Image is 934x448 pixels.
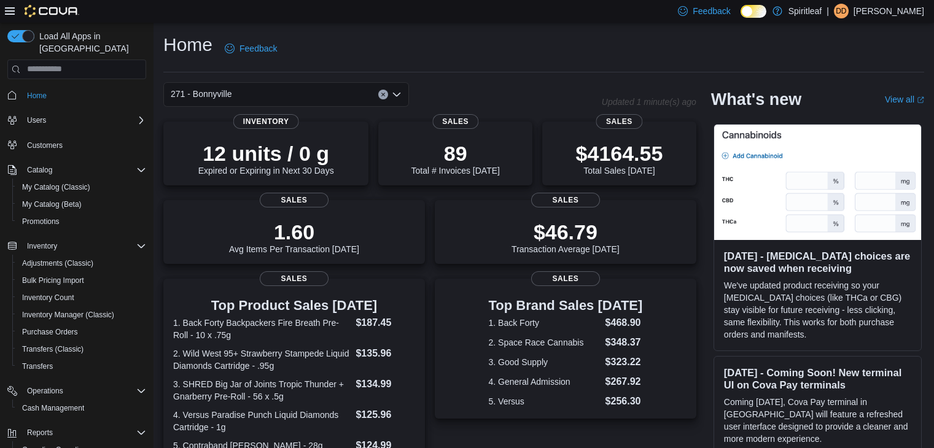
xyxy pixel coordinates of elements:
span: Bulk Pricing Import [17,273,146,288]
span: Promotions [17,214,146,229]
span: Sales [432,114,478,129]
h3: Top Brand Sales [DATE] [489,298,643,313]
button: Home [2,87,151,104]
a: View allExternal link [885,95,924,104]
a: Customers [22,138,68,153]
p: 89 [411,141,499,166]
button: Users [22,113,51,128]
span: Feedback [693,5,730,17]
p: Spiritleaf [788,4,822,18]
h2: What's new [711,90,801,109]
span: Transfers (Classic) [17,342,146,357]
span: Inventory [27,241,57,251]
a: Home [22,88,52,103]
span: Users [27,115,46,125]
p: [PERSON_NAME] [854,4,924,18]
p: Coming [DATE], Cova Pay terminal in [GEOGRAPHIC_DATA] will feature a refreshed user interface des... [724,396,911,445]
span: Inventory Count [22,293,74,303]
button: My Catalog (Beta) [12,196,151,213]
div: Avg Items Per Transaction [DATE] [229,220,359,254]
button: Catalog [2,161,151,179]
span: Inventory [233,114,299,129]
p: 1.60 [229,220,359,244]
span: Feedback [239,42,277,55]
dt: 1. Back Forty [489,317,601,329]
dt: 2. Space Race Cannabis [489,336,601,349]
span: My Catalog (Beta) [17,197,146,212]
span: Promotions [22,217,60,226]
span: Inventory Manager (Classic) [17,307,146,322]
span: Customers [22,137,146,153]
span: Transfers [17,359,146,374]
dt: 2. Wild West 95+ Strawberry Stampede Liquid Diamonds Cartridge - .95g [173,347,351,372]
p: We've updated product receiving so your [MEDICAL_DATA] choices (like THCa or CBG) stay visible fo... [724,279,911,341]
button: My Catalog (Classic) [12,179,151,196]
a: Feedback [220,36,282,61]
dt: 4. General Admission [489,376,601,388]
svg: External link [917,96,924,104]
input: Dark Mode [741,5,766,18]
button: Reports [2,424,151,441]
button: Adjustments (Classic) [12,255,151,272]
h1: Home [163,33,212,57]
span: Inventory Manager (Classic) [22,310,114,320]
span: Catalog [27,165,52,175]
span: Purchase Orders [17,325,146,339]
button: Operations [22,384,68,398]
button: Open list of options [392,90,402,99]
span: Catalog [22,163,146,177]
span: Operations [22,384,146,398]
dt: 1. Back Forty Backpackers Fire Breath Pre-Roll - 10 x .75g [173,317,351,341]
a: Adjustments (Classic) [17,256,98,271]
span: DD [836,4,846,18]
span: My Catalog (Beta) [22,199,82,209]
a: Promotions [17,214,64,229]
dt: 5. Versus [489,395,601,407]
span: Sales [596,114,642,129]
a: My Catalog (Beta) [17,197,87,212]
div: Total # Invoices [DATE] [411,141,499,176]
span: Load All Apps in [GEOGRAPHIC_DATA] [34,30,146,55]
div: Expired or Expiring in Next 30 Days [198,141,334,176]
button: Users [2,112,151,129]
button: Transfers [12,358,151,375]
span: Users [22,113,146,128]
dd: $134.99 [356,377,414,392]
p: $46.79 [512,220,620,244]
dt: 3. SHRED Big Jar of Joints Tropic Thunder + Gnarberry Pre-Roll - 56 x .5g [173,378,351,403]
span: Adjustments (Classic) [22,258,93,268]
span: My Catalog (Classic) [17,180,146,195]
dt: 3. Good Supply [489,356,601,368]
div: Donna D [834,4,849,18]
dd: $267.92 [605,374,643,389]
dd: $135.96 [356,346,414,361]
span: Sales [260,271,329,286]
a: Bulk Pricing Import [17,273,89,288]
span: Home [27,91,47,101]
span: Operations [27,386,63,396]
a: Inventory Manager (Classic) [17,307,119,322]
div: Transaction Average [DATE] [512,220,620,254]
h3: Top Product Sales [DATE] [173,298,415,313]
div: Total Sales [DATE] [576,141,663,176]
span: Inventory [22,239,146,253]
dd: $187.45 [356,315,414,330]
p: $4164.55 [576,141,663,166]
dd: $125.96 [356,407,414,422]
dd: $323.22 [605,355,643,369]
a: Purchase Orders [17,325,83,339]
button: Operations [2,382,151,400]
p: 12 units / 0 g [198,141,334,166]
span: My Catalog (Classic) [22,182,90,192]
button: Inventory [2,238,151,255]
p: Updated 1 minute(s) ago [602,97,696,107]
dd: $348.37 [605,335,643,350]
h3: [DATE] - Coming Soon! New terminal UI on Cova Pay terminals [724,366,911,391]
button: Clear input [378,90,388,99]
a: Transfers [17,359,58,374]
button: Cash Management [12,400,151,417]
span: Sales [260,193,329,207]
a: Cash Management [17,401,89,415]
span: Transfers [22,361,53,371]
